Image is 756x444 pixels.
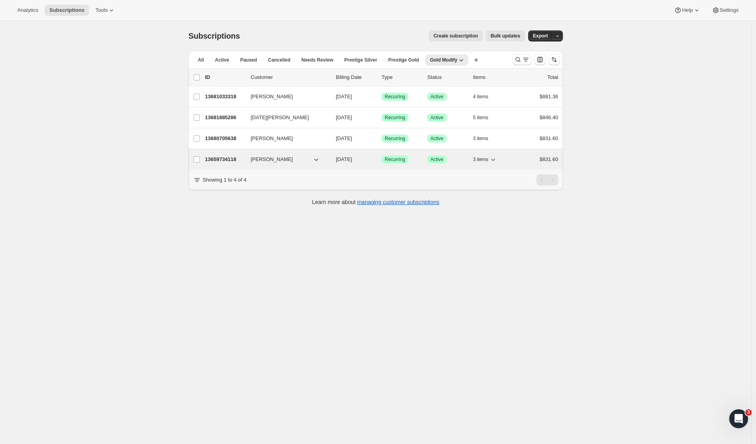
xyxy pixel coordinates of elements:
span: Export [533,33,548,39]
span: All [198,57,204,63]
span: Tools [95,7,108,13]
span: Active [430,114,443,121]
span: Help [682,7,693,13]
span: 5 items [473,114,488,121]
button: Help [669,5,705,16]
span: $881.36 [540,94,558,99]
p: Customer [251,73,330,81]
nav: Pagination [536,174,558,185]
span: [DATE] [336,135,352,141]
span: [DATE] [336,114,352,120]
span: Create subscription [434,33,478,39]
span: [PERSON_NAME] [251,93,293,101]
button: Sort the results [549,54,560,65]
span: Prestige Gold [388,57,419,63]
span: 4 items [473,94,488,100]
span: Analytics [17,7,38,13]
span: Subscriptions [188,32,240,40]
span: 3 [745,409,752,416]
button: 4 items [473,91,497,102]
button: Customize table column order and visibility [534,54,546,65]
button: [PERSON_NAME] [246,153,325,166]
button: Analytics [13,5,43,16]
div: 13681885286[DATE][PERSON_NAME][DATE]SuccessRecurringSuccessActive5 items$846.40 [205,112,558,123]
p: 13681033318 [205,93,244,101]
span: 3 items [473,135,488,142]
p: 13681885286 [205,114,244,122]
button: Subscriptions [45,5,89,16]
div: 13681033318[PERSON_NAME][DATE]SuccessRecurringSuccessActive4 items$881.36 [205,91,558,102]
p: ID [205,73,244,81]
span: Recurring [385,156,405,163]
span: Active [215,57,229,63]
span: $831.60 [540,135,558,141]
span: [PERSON_NAME] [251,155,293,163]
div: 13659734118[PERSON_NAME][DATE]SuccessRecurringSuccessActive3 items$831.60 [205,154,558,165]
span: $846.40 [540,114,558,120]
span: Subscriptions [49,7,84,13]
button: Search and filter results [512,54,531,65]
p: 13659734118 [205,155,244,163]
iframe: Intercom live chat [729,409,748,428]
button: [PERSON_NAME] [246,132,325,145]
span: Needs Review [302,57,333,63]
p: Total [547,73,558,81]
span: Paused [240,57,257,63]
button: [PERSON_NAME] [246,90,325,103]
button: Bulk updates [486,30,525,41]
button: 5 items [473,112,497,123]
div: IDCustomerBilling DateTypeStatusItemsTotal [205,73,558,81]
span: Gold Modify [430,57,457,63]
p: Learn more about [312,198,439,206]
button: Tools [91,5,120,16]
span: Recurring [385,135,405,142]
button: Settings [707,5,743,16]
div: Items [473,73,512,81]
button: 3 items [473,133,497,144]
span: Settings [720,7,739,13]
span: Recurring [385,94,405,100]
span: [PERSON_NAME] [251,135,293,142]
span: [DATE] [336,156,352,162]
button: 3 items [473,154,497,165]
span: $831.60 [540,156,558,162]
p: Status [427,73,467,81]
span: Active [430,94,443,100]
span: Active [430,135,443,142]
span: 3 items [473,156,488,163]
button: Create subscription [429,30,483,41]
p: Billing Date [336,73,375,81]
button: [DATE][PERSON_NAME] [246,111,325,124]
span: Recurring [385,114,405,121]
span: Prestige Silver [344,57,377,63]
div: Type [382,73,421,81]
p: 13680705638 [205,135,244,142]
span: Active [430,156,443,163]
span: Bulk updates [491,33,520,39]
a: managing customer subscriptions [357,199,439,205]
div: 13680705638[PERSON_NAME][DATE]SuccessRecurringSuccessActive3 items$831.60 [205,133,558,144]
button: Create new view [470,54,482,66]
span: [DATE][PERSON_NAME] [251,114,309,122]
span: [DATE] [336,94,352,99]
p: Showing 1 to 4 of 4 [203,176,246,184]
button: Export [528,30,553,41]
span: Cancelled [268,57,290,63]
